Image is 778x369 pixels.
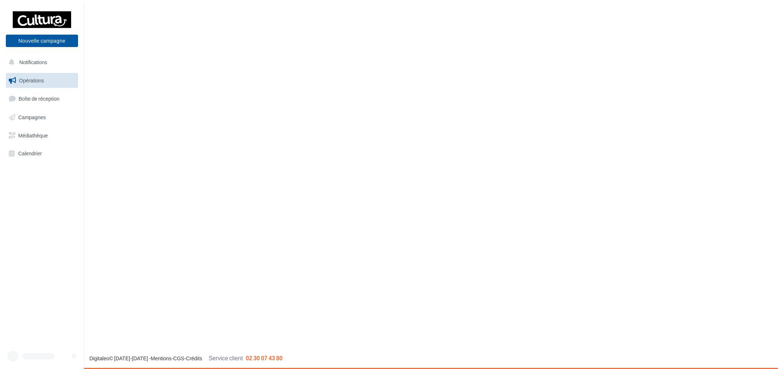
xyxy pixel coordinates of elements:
[209,354,243,361] span: Service client
[18,114,46,120] span: Campagnes
[4,128,80,143] a: Médiathèque
[19,77,44,83] span: Opérations
[18,150,42,156] span: Calendrier
[18,132,48,138] span: Médiathèque
[4,91,80,106] a: Boîte de réception
[6,35,78,47] button: Nouvelle campagne
[89,355,283,361] span: © [DATE]-[DATE] - - -
[186,355,202,361] a: Crédits
[173,355,184,361] a: CGS
[4,110,80,125] a: Campagnes
[151,355,171,361] a: Mentions
[19,59,47,65] span: Notifications
[4,55,77,70] button: Notifications
[4,73,80,88] a: Opérations
[246,354,283,361] span: 02 30 07 43 80
[89,355,109,361] a: Digitaleo
[19,96,59,102] span: Boîte de réception
[4,146,80,161] a: Calendrier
